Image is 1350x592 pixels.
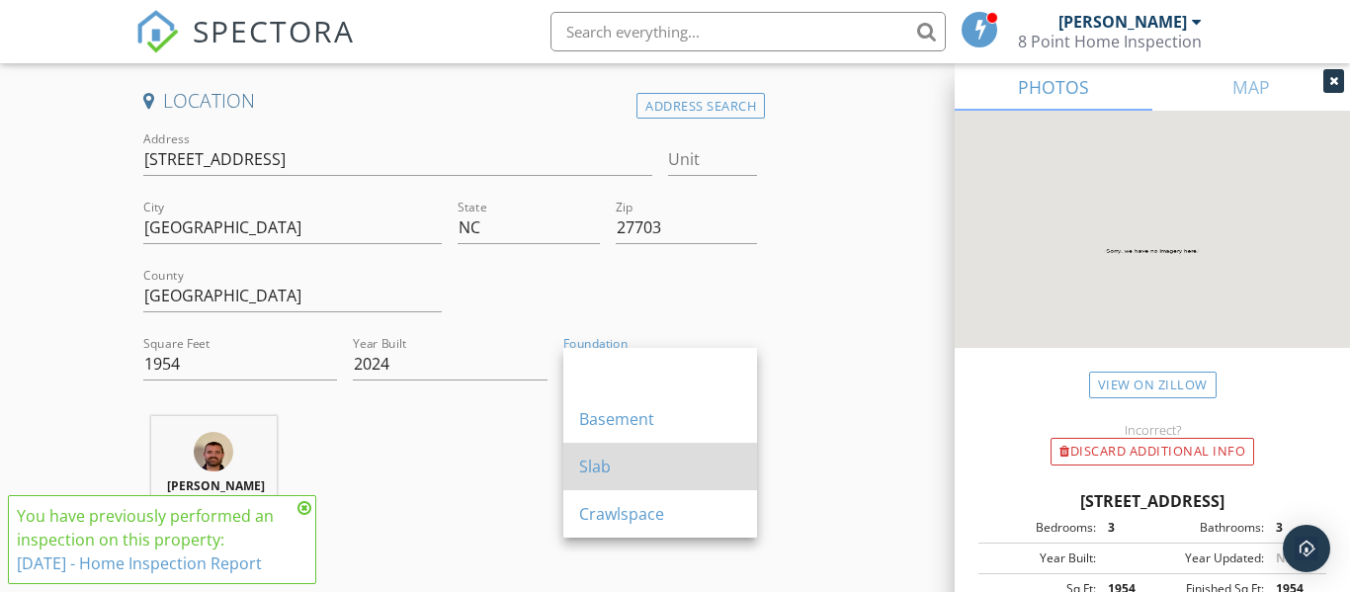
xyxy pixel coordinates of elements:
div: Year Updated: [1152,550,1264,567]
div: Bedrooms: [984,519,1096,537]
input: Search everything... [550,12,946,51]
div: Slab [579,455,741,478]
img: streetview [955,111,1350,395]
div: Bathrooms: [1152,519,1264,537]
div: 8 Point Home Inspection [1018,32,1202,51]
div: Incorrect? [955,422,1350,438]
div: Crawlspace [579,502,741,526]
div: Basement [579,407,741,431]
div: You have previously performed an inspection on this property: [17,504,292,575]
strong: [PERSON_NAME] [167,477,265,494]
img: img_1096_1.jpg [194,432,233,471]
span: N/A [1276,550,1299,566]
img: The Best Home Inspection Software - Spectora [135,10,179,53]
span: SPECTORA [193,10,355,51]
h4: Location [143,88,757,114]
div: Open Intercom Messenger [1283,525,1330,572]
a: MAP [1152,63,1350,111]
a: View on Zillow [1089,372,1217,398]
div: Year Built: [984,550,1096,567]
div: 3 [1096,519,1152,537]
div: Address Search [636,93,765,120]
div: [STREET_ADDRESS] [978,489,1326,513]
div: Discard Additional info [1051,438,1254,465]
a: PHOTOS [955,63,1152,111]
div: [PERSON_NAME] [1058,12,1187,32]
div: 3 [1264,519,1320,537]
a: SPECTORA [135,27,355,68]
a: [DATE] - Home Inspection Report [17,552,262,574]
